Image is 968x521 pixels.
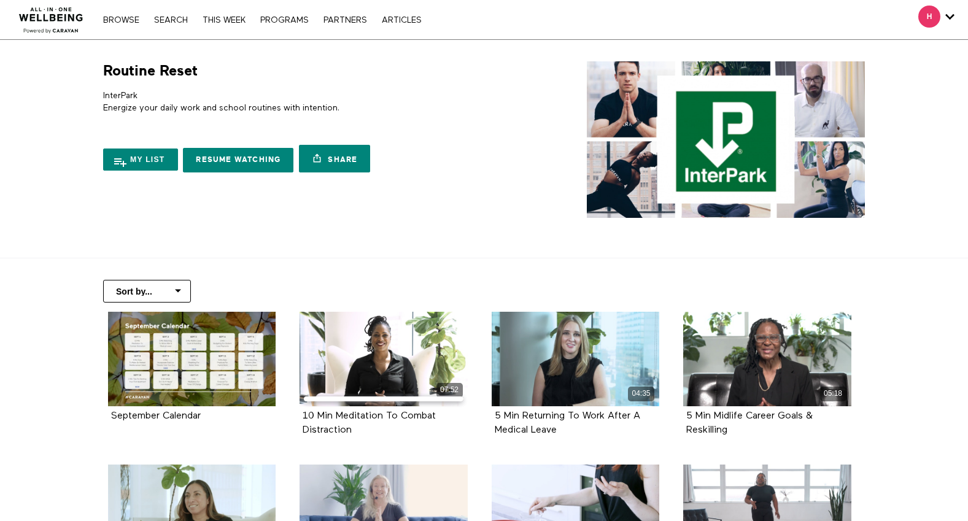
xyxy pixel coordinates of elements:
[300,312,468,406] a: 10 Min Meditation To Combat Distraction 07:52
[686,411,813,434] a: 5 Min Midlife Career Goals & Reskilling
[436,383,463,397] div: 07:52
[196,16,252,25] a: THIS WEEK
[317,16,373,25] a: PARTNERS
[97,14,427,26] nav: Primary
[111,411,201,420] a: September Calendar
[495,411,640,434] a: 5 Min Returning To Work After A Medical Leave
[587,61,865,218] img: Routine Reset
[820,387,846,401] div: 05:18
[492,312,660,406] a: 5 Min Returning To Work After A Medical Leave 04:35
[303,411,436,434] a: 10 Min Meditation To Combat Distraction
[183,148,293,172] a: Resume Watching
[103,90,479,115] p: InterPark Energize your daily work and school routines with intention.
[108,312,276,406] a: September Calendar
[299,145,370,172] a: Share
[103,61,198,80] h1: Routine Reset
[683,312,851,406] a: 5 Min Midlife Career Goals & Reskilling 05:18
[103,149,178,171] button: My list
[628,387,654,401] div: 04:35
[254,16,315,25] a: PROGRAMS
[148,16,194,25] a: Search
[97,16,145,25] a: Browse
[376,16,428,25] a: ARTICLES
